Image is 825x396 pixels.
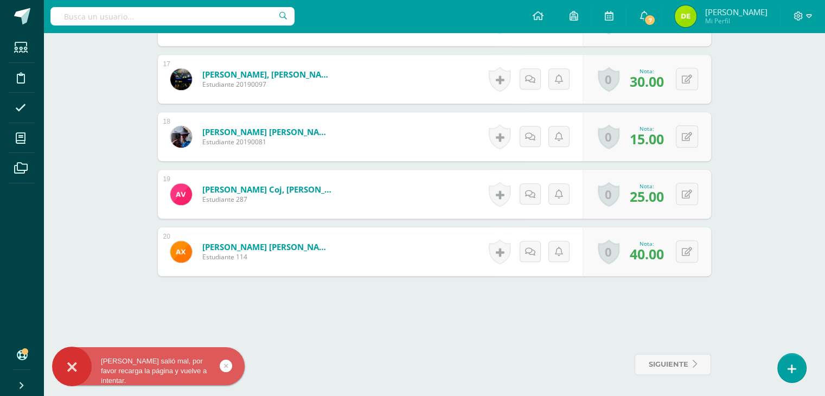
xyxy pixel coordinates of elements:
span: siguiente [649,354,688,374]
span: 15.00 [630,130,664,148]
img: 29c298bc4911098bb12dddd104e14123.png [675,5,696,27]
input: Busca un usuario... [50,7,295,25]
div: [PERSON_NAME] salió mal, por favor recarga la página y vuelve a intentar. [52,356,245,386]
a: [PERSON_NAME], [PERSON_NAME] [202,69,332,80]
span: 40.00 [630,245,664,263]
a: [PERSON_NAME] [PERSON_NAME] [202,126,332,137]
div: Nota: [630,240,664,247]
a: 0 [598,67,619,92]
img: 619c027ff8046857df66f9654dc273ed.png [170,183,192,205]
img: 99756b3123a35decbee9b4b00912208d.png [170,126,192,148]
div: Nota: [630,67,664,75]
span: Mi Perfil [705,16,767,25]
a: 0 [598,239,619,264]
a: 0 [598,182,619,207]
span: 25.00 [630,187,664,206]
div: Nota: [630,182,664,190]
span: Estudiante 20190081 [202,137,332,146]
span: Estudiante 20190097 [202,80,332,89]
div: Nota: [630,125,664,132]
a: siguiente [635,354,711,375]
span: Estudiante 114 [202,252,332,261]
span: 30.00 [630,72,664,91]
img: e3ac2d4f23759dfb545d39d8c93a27ff.png [170,68,192,90]
a: [PERSON_NAME] [PERSON_NAME] [202,241,332,252]
span: [PERSON_NAME] [705,7,767,17]
a: [PERSON_NAME] Coj, [PERSON_NAME] [202,184,332,195]
span: 7 [644,14,656,26]
a: 0 [598,124,619,149]
span: Estudiante 287 [202,195,332,204]
img: 746611ddcb68a43d5e4e324b39eb951c.png [170,241,192,263]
